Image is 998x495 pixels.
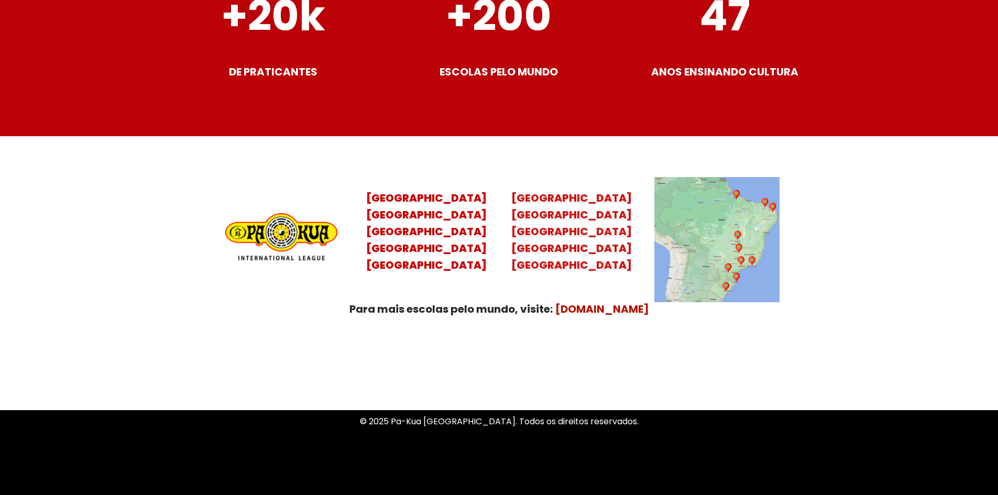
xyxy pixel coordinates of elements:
strong: ESCOLAS PELO MUNDO [440,64,558,79]
mark: [GEOGRAPHIC_DATA] [GEOGRAPHIC_DATA] [GEOGRAPHIC_DATA] [GEOGRAPHIC_DATA] [366,207,487,272]
a: [GEOGRAPHIC_DATA][GEOGRAPHIC_DATA][GEOGRAPHIC_DATA][GEOGRAPHIC_DATA][GEOGRAPHIC_DATA] [366,191,487,272]
p: © 2025 Pa-Kua [GEOGRAPHIC_DATA]. Todos os direitos reservados. [201,414,798,428]
strong: Para mais escolas pelo mundo, visite: [349,302,553,316]
strong: DE PRATICANTES [229,64,317,79]
a: [GEOGRAPHIC_DATA][GEOGRAPHIC_DATA][GEOGRAPHIC_DATA][GEOGRAPHIC_DATA][GEOGRAPHIC_DATA] [511,191,632,272]
mark: [GEOGRAPHIC_DATA] [GEOGRAPHIC_DATA] [GEOGRAPHIC_DATA] [511,224,632,272]
mark: [GEOGRAPHIC_DATA] [366,191,487,205]
strong: ANOS ENSINANDO CULTURA [651,64,798,79]
mark: [GEOGRAPHIC_DATA] [GEOGRAPHIC_DATA] [511,191,632,222]
a: Política de Privacidade [452,459,546,471]
p: Uma Escola de conhecimentos orientais para toda a família. Foco, habilidade concentração, conquis... [201,368,798,396]
a: [DOMAIN_NAME] [555,302,649,316]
